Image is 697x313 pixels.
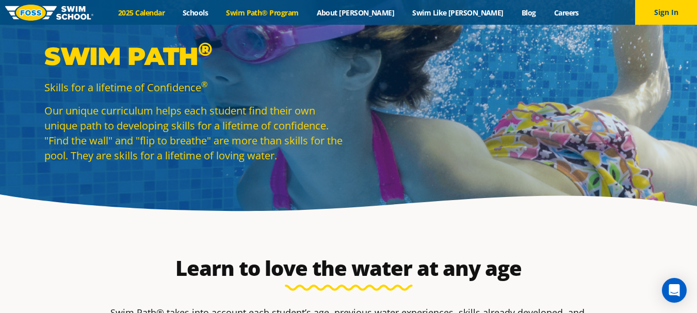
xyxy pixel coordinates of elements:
sup: ® [201,79,207,89]
a: Swim Like [PERSON_NAME] [403,8,513,18]
sup: ® [198,38,212,60]
p: Skills for a lifetime of Confidence [44,80,344,95]
a: Blog [512,8,545,18]
a: Careers [545,8,588,18]
a: 2025 Calendar [109,8,174,18]
div: Open Intercom Messenger [662,278,687,303]
p: Our unique curriculum helps each student find their own unique path to developing skills for a li... [44,103,344,163]
h2: Learn to love the water at any age [105,256,592,281]
a: About [PERSON_NAME] [307,8,403,18]
p: Swim Path [44,41,344,72]
a: Schools [174,8,217,18]
img: FOSS Swim School Logo [5,5,93,21]
a: Swim Path® Program [217,8,307,18]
